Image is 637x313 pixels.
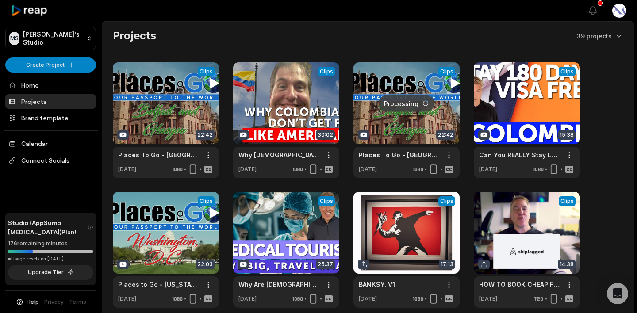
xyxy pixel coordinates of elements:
a: Privacy [44,298,64,306]
h2: Projects [113,29,156,43]
a: Calendar [5,136,96,151]
div: *Usage resets on [DATE] [8,256,93,262]
div: Open Intercom Messenger [607,283,628,304]
a: Terms [69,298,86,306]
button: Help [15,298,39,306]
a: Places To Go - [GEOGRAPHIC_DATA] and [GEOGRAPHIC_DATA] (S1E8) [359,150,440,160]
a: Brand template [5,111,96,125]
p: [PERSON_NAME]'s Studio [23,31,83,46]
span: Studio (AppSumo [MEDICAL_DATA]) Plan! [8,218,88,237]
span: Connect Socials [5,153,96,168]
a: Places to Go - [US_STATE], [GEOGRAPHIC_DATA] (S1E6) [118,280,200,289]
a: Projects [5,94,96,109]
div: MS [9,32,19,45]
button: Create Project [5,57,96,73]
a: HOW TO BOOK CHEAP FLIGHTS. V1 [479,280,560,289]
span: Help [27,298,39,306]
div: 176 remaining minutes [8,239,93,248]
a: BANKSY. V1 [359,280,395,289]
a: Home [5,78,96,92]
a: Why [DEMOGRAPHIC_DATA] Don't Get Fat Like [DEMOGRAPHIC_DATA] [238,150,320,160]
a: Can You REALLY Stay Longer in [GEOGRAPHIC_DATA] with a Tourist Visa? [479,150,560,160]
button: Upgrade Tier [8,265,93,280]
a: Why Are [DEMOGRAPHIC_DATA] Flying Overseas for Healthcare? [238,280,320,289]
a: Places To Go - [GEOGRAPHIC_DATA] and [GEOGRAPHIC_DATA] (S1E8) [118,150,200,160]
button: 39 projects [577,31,623,41]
